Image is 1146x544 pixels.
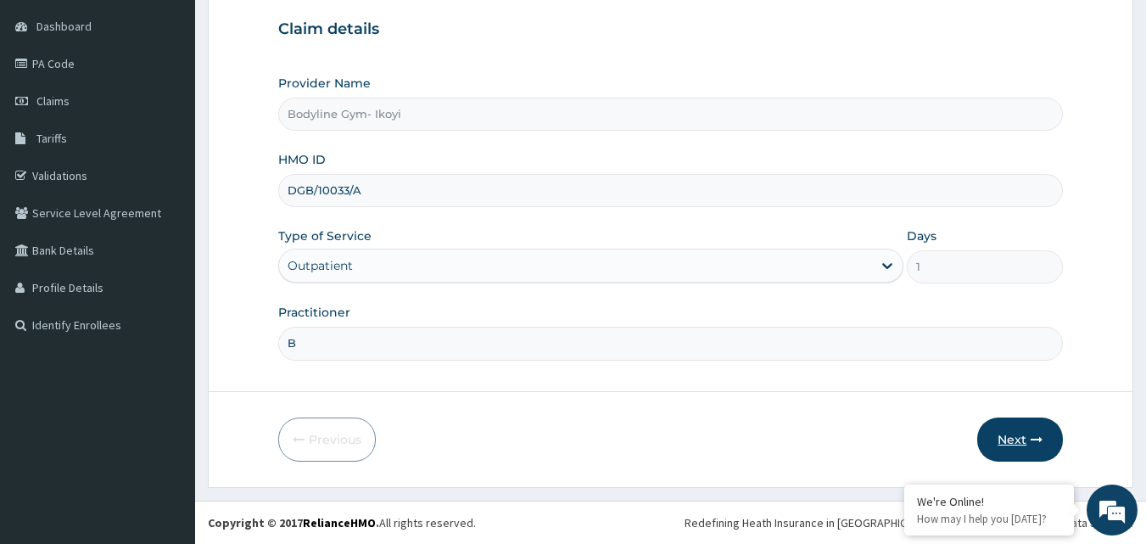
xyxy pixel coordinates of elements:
[208,515,379,530] strong: Copyright © 2017 .
[278,327,1064,360] input: Enter Name
[36,93,70,109] span: Claims
[8,363,323,423] textarea: Type your message and hit 'Enter'
[31,85,69,127] img: d_794563401_company_1708531726252_794563401
[278,8,319,49] div: Minimize live chat window
[907,227,936,244] label: Days
[917,512,1061,526] p: How may I help you today?
[195,501,1146,544] footer: All rights reserved.
[917,494,1061,509] div: We're Online!
[278,418,376,462] button: Previous
[98,164,234,335] span: We're online!
[278,20,1064,39] h3: Claim details
[977,418,1063,462] button: Next
[278,304,350,321] label: Practitioner
[36,131,67,146] span: Tariffs
[278,174,1064,207] input: Enter HMO ID
[303,515,376,530] a: RelianceHMO
[278,227,372,244] label: Type of Service
[36,19,92,34] span: Dashboard
[278,151,326,168] label: HMO ID
[88,95,285,117] div: Chat with us now
[685,514,1133,531] div: Redefining Heath Insurance in [GEOGRAPHIC_DATA] using Telemedicine and Data Science!
[278,75,371,92] label: Provider Name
